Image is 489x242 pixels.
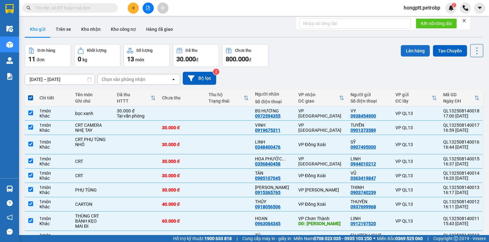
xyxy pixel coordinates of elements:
span: message [7,229,13,235]
div: Đã thu [117,92,150,97]
div: Ghi chú [75,98,110,104]
button: Trên xe [51,22,76,37]
strong: 0708 023 035 - 0935 103 250 [314,236,372,241]
div: 0963084345 [255,221,280,226]
span: 30.000 [176,55,196,63]
div: 1 món [39,216,69,221]
div: 1 món [39,123,69,128]
div: HTTT [117,98,150,104]
div: CRT CAMERA [75,123,110,128]
button: Tạo Chuyến [433,45,467,57]
div: TÚ [255,233,292,238]
div: VP [GEOGRAPHIC_DATA] [298,156,344,166]
div: 1 món [39,185,69,190]
svg: open [171,77,176,82]
span: plus [131,6,136,10]
div: 0903740239 [351,190,376,195]
span: đ [249,57,251,62]
span: đ [196,57,198,62]
div: QL132508140013 [443,185,479,190]
div: Chọn văn phòng nhận [102,76,145,83]
div: 0912197520 [351,221,376,226]
span: món [135,57,144,62]
div: 0919675311 [255,128,280,133]
div: Khác [39,176,69,181]
div: 30.000 đ [117,108,155,113]
div: THỦY [255,199,292,204]
input: Tìm tên, số ĐT hoặc mã đơn [35,4,110,11]
div: Tại văn phòng [117,113,155,118]
div: Khác [39,128,69,133]
button: Bộ lọc [183,72,216,85]
img: logo-vxr [5,4,14,14]
div: 30.000 đ [162,159,202,164]
div: QL132508140018 [443,108,479,113]
div: Người nhận [255,91,292,97]
div: QL132508140016 [443,139,479,145]
div: QL132508140015 [443,156,479,161]
div: MAI ĐI [75,224,110,229]
div: Trạng thái [209,98,244,104]
button: plus [128,3,139,14]
div: THUYÊN [351,199,389,204]
div: CARTON [75,202,110,207]
span: question-circle [7,200,13,206]
div: 16:59 [DATE] [443,128,479,133]
div: Người gửi [351,92,389,97]
div: Mã GD [443,92,474,97]
input: Nhập số tổng đài [299,18,411,29]
th: Toggle SortBy [440,90,483,106]
div: VP QL13 [395,142,437,147]
div: VP Đồng Xoài [298,142,344,147]
div: THÙNG CRT BÁNH KẸO [75,213,110,224]
div: HOAN [255,216,292,221]
div: Chưa thu [162,95,202,100]
div: 16:37 [DATE] [443,161,479,166]
button: Kho gửi [25,22,51,37]
span: 11 [28,55,35,63]
div: LINH [255,139,292,145]
div: 16:20 [DATE] [443,176,479,181]
div: bọc xanh [75,111,110,116]
span: đơn [37,57,45,62]
img: warehouse-icon [6,185,13,192]
div: Số điện thoại [255,99,292,104]
img: warehouse-icon [6,25,13,32]
span: 0 [78,55,81,63]
div: NHẸ TAY [75,128,110,133]
div: Chi tiết [39,95,69,100]
strong: 0369 525 060 [395,236,423,241]
button: Lên hàng [401,45,430,57]
div: Ngày ĐH [443,98,474,104]
div: VP QL13 [395,125,437,130]
div: 1 món [39,139,69,145]
div: VP gửi [395,92,432,97]
div: VP Đồng Xoài [298,173,344,178]
div: VP [GEOGRAPHIC_DATA] [298,123,344,133]
img: warehouse-icon [6,41,13,48]
div: 30.000 đ [162,125,202,130]
span: 2 [453,3,455,7]
span: search [26,6,31,10]
div: VP [GEOGRAPHIC_DATA] [298,108,344,118]
div: 0972594355 [255,113,280,118]
div: VP QL13 [395,202,437,207]
div: TÂN [255,171,292,176]
div: 0363419847 [351,176,376,181]
span: ⚪️ [373,237,375,240]
div: THỊNH [351,185,389,190]
div: BS HƯƠNG [255,108,292,113]
div: Khác [39,204,69,209]
div: MINH TUẤN [255,185,292,190]
span: copyright [454,236,458,241]
button: Số lượng13món [124,44,170,67]
div: Khác [39,161,69,166]
span: kg [82,57,87,62]
th: Toggle SortBy [114,90,159,106]
strong: 1900 633 818 [204,236,232,241]
span: 800.000 [226,55,249,63]
div: Khác [39,145,69,150]
div: 16:11 [DATE] [443,204,479,209]
span: Miền Bắc [377,235,423,242]
span: aim [160,6,165,10]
